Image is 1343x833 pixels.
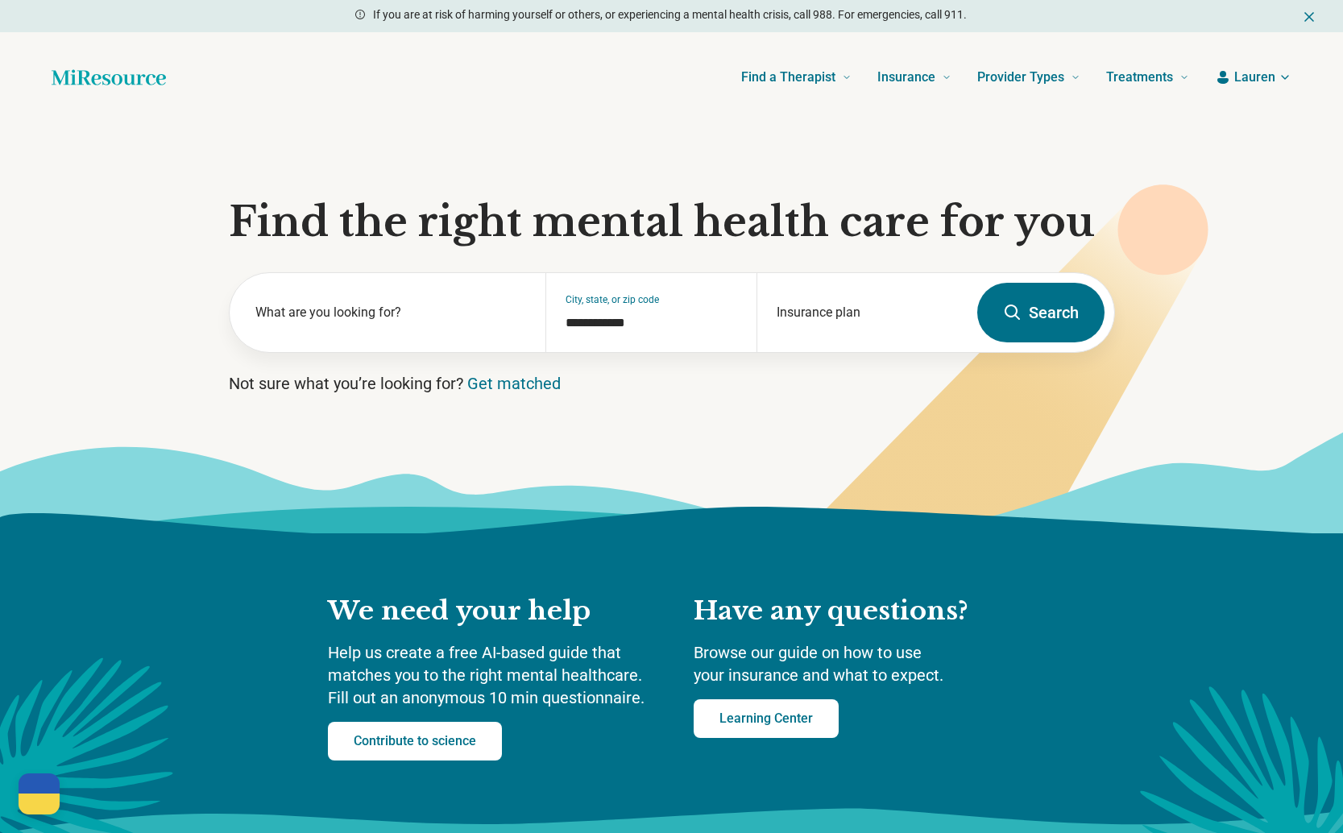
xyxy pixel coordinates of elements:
[373,6,967,23] p: If you are at risk of harming yourself or others, or experiencing a mental health crisis, call 98...
[467,374,561,393] a: Get matched
[229,372,1115,395] p: Not sure what you’re looking for?
[1106,45,1189,110] a: Treatments
[741,66,835,89] span: Find a Therapist
[694,699,839,738] a: Learning Center
[1215,68,1291,87] button: Lauren
[741,45,852,110] a: Find a Therapist
[877,66,935,89] span: Insurance
[1301,6,1317,26] button: Dismiss
[229,198,1115,247] h1: Find the right mental health care for you
[694,641,1016,686] p: Browse our guide on how to use your insurance and what to expect.
[328,641,661,709] p: Help us create a free AI-based guide that matches you to the right mental healthcare. Fill out an...
[328,722,502,760] a: Contribute to science
[694,595,1016,628] h2: Have any questions?
[977,45,1080,110] a: Provider Types
[977,66,1064,89] span: Provider Types
[328,595,661,628] h2: We need your help
[877,45,951,110] a: Insurance
[1106,66,1173,89] span: Treatments
[977,283,1105,342] button: Search
[52,61,166,93] a: Home page
[255,303,527,322] label: What are you looking for?
[1234,68,1275,87] span: Lauren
